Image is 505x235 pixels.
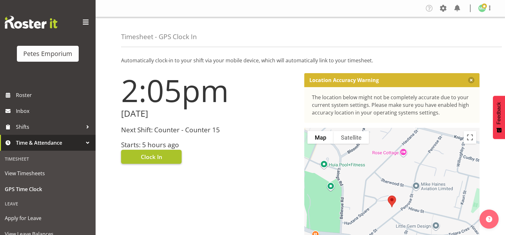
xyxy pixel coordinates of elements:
span: Feedback [496,102,502,124]
a: Apply for Leave [2,210,94,226]
h3: Next Shift: Counter - Counter 15 [121,126,297,134]
button: Show satellite imagery [334,131,369,144]
span: View Timesheets [5,169,91,178]
div: The location below might not be completely accurate due to your current system settings. Please m... [312,93,472,116]
p: Location Accuracy Warning [309,77,379,83]
h3: Starts: 5 hours ago [121,141,297,149]
span: Shifts [16,122,83,132]
span: Clock In [141,153,162,161]
a: GPS Time Clock [2,181,94,197]
img: Rosterit website logo [5,16,57,29]
button: Close message [468,77,474,83]
button: Show street map [307,131,334,144]
div: Leave [2,197,94,210]
img: melanie-richardson713.jpg [478,4,486,12]
span: Time & Attendance [16,138,83,148]
span: GPS Time Clock [5,184,91,194]
div: Petes Emporium [23,49,72,59]
div: Timesheet [2,152,94,165]
button: Toggle fullscreen view [464,131,476,144]
button: Clock In [121,150,182,164]
h4: Timesheet - GPS Clock In [121,33,197,40]
span: Apply for Leave [5,213,91,223]
img: help-xxl-2.png [486,216,492,222]
a: View Timesheets [2,165,94,181]
span: Roster [16,90,92,100]
h2: [DATE] [121,109,297,119]
span: Inbox [16,106,92,116]
button: Feedback - Show survey [493,96,505,139]
p: Automatically clock-in to your shift via your mobile device, which will automatically link to you... [121,57,480,64]
h1: 2:05pm [121,73,297,107]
